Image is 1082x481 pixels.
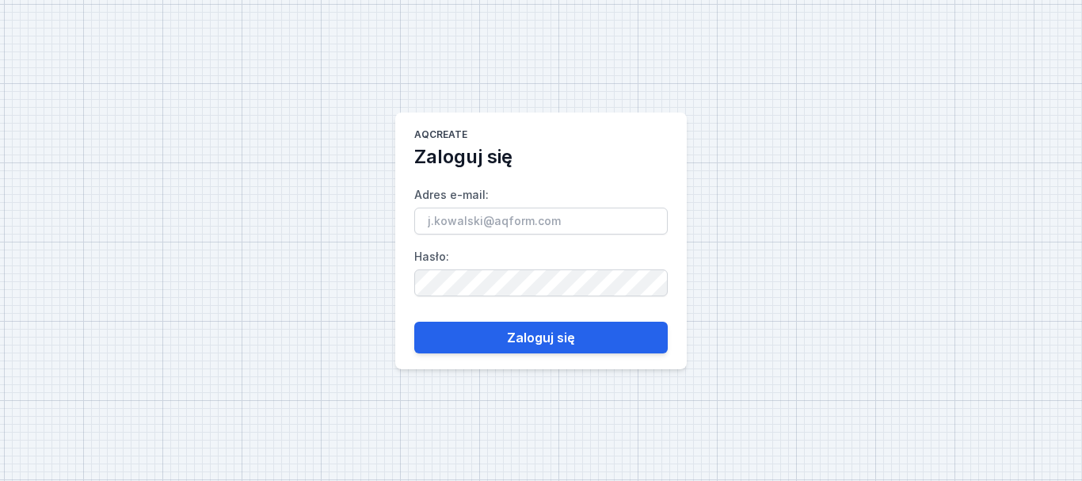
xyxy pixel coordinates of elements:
[414,208,668,235] input: Adres e-mail:
[414,144,512,170] h2: Zaloguj się
[414,182,668,235] label: Adres e-mail :
[414,269,668,296] input: Hasło:
[414,322,668,353] button: Zaloguj się
[414,244,668,296] label: Hasło :
[414,128,467,144] h1: AQcreate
